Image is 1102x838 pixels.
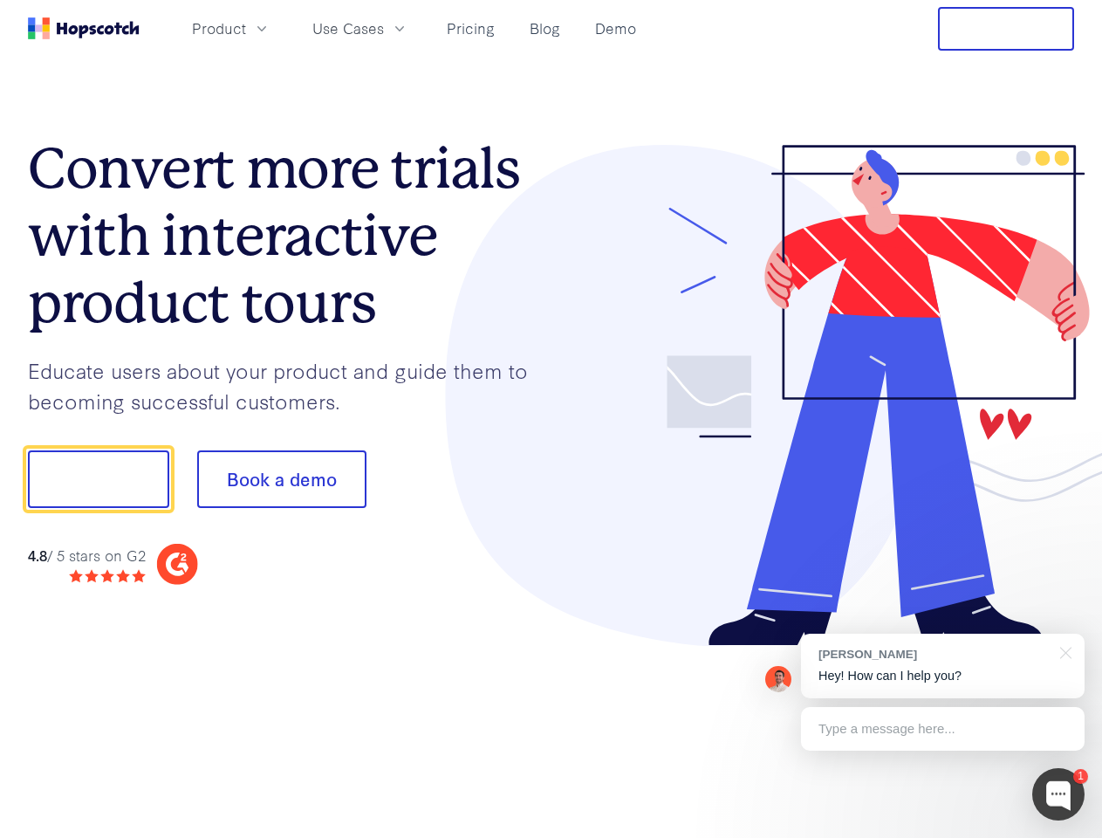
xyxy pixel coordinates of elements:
span: Product [192,17,246,39]
a: Pricing [440,14,502,43]
button: Free Trial [938,7,1074,51]
div: / 5 stars on G2 [28,545,146,567]
div: 1 [1073,769,1088,784]
img: Mark Spera [765,666,791,692]
a: Home [28,17,140,39]
a: Blog [523,14,567,43]
strong: 4.8 [28,545,47,565]
button: Show me! [28,450,169,508]
h1: Convert more trials with interactive product tours [28,135,551,336]
a: Demo [588,14,643,43]
p: Hey! How can I help you? [818,667,1067,685]
div: [PERSON_NAME] [818,646,1050,663]
button: Book a demo [197,450,366,508]
button: Product [181,14,281,43]
div: Type a message here... [801,707,1085,751]
p: Educate users about your product and guide them to becoming successful customers. [28,355,551,416]
button: Use Cases [302,14,419,43]
span: Use Cases [312,17,384,39]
